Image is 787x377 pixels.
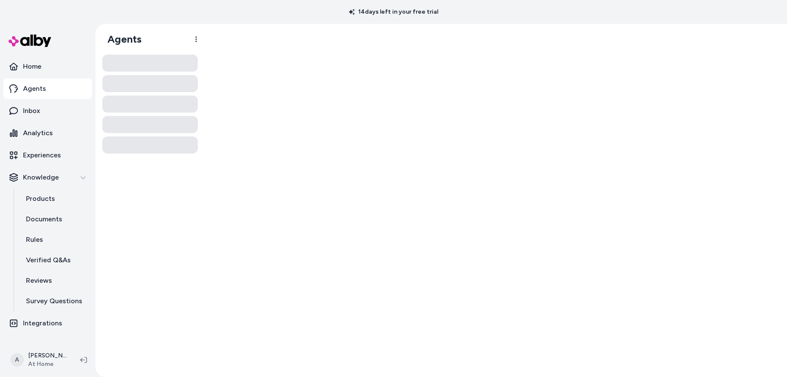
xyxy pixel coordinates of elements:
[26,214,62,224] p: Documents
[3,101,92,121] a: Inbox
[26,235,43,245] p: Rules
[17,229,92,250] a: Rules
[23,106,40,116] p: Inbox
[17,188,92,209] a: Products
[26,296,82,306] p: Survey Questions
[26,194,55,204] p: Products
[3,167,92,188] button: Knowledge
[26,255,71,265] p: Verified Q&As
[28,351,67,360] p: [PERSON_NAME]
[17,250,92,270] a: Verified Q&As
[23,318,62,328] p: Integrations
[28,360,67,368] span: At Home
[17,291,92,311] a: Survey Questions
[23,61,41,72] p: Home
[9,35,51,47] img: alby Logo
[344,8,443,16] p: 14 days left in your free trial
[23,128,53,138] p: Analytics
[5,346,73,374] button: A[PERSON_NAME]At Home
[23,172,59,183] p: Knowledge
[10,353,24,367] span: A
[101,33,142,46] h1: Agents
[26,275,52,286] p: Reviews
[23,150,61,160] p: Experiences
[23,84,46,94] p: Agents
[17,209,92,229] a: Documents
[17,270,92,291] a: Reviews
[3,123,92,143] a: Analytics
[3,56,92,77] a: Home
[3,313,92,333] a: Integrations
[3,78,92,99] a: Agents
[3,145,92,165] a: Experiences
